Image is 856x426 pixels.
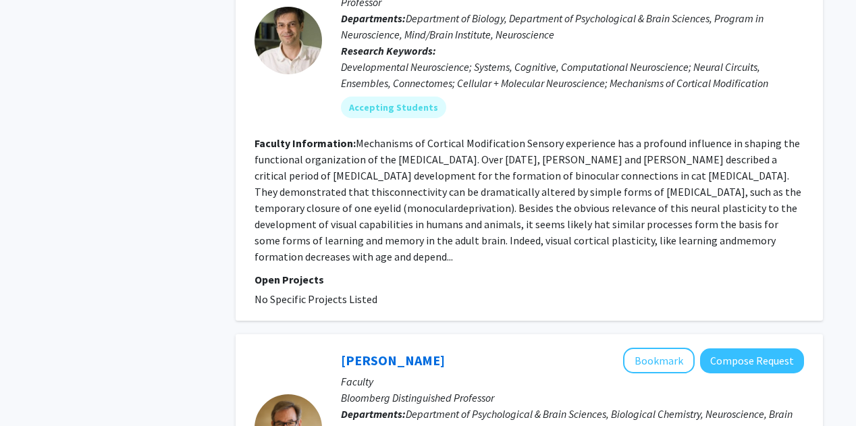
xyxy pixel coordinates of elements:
[255,136,356,150] b: Faculty Information:
[341,11,764,41] span: Department of Biology, Department of Psychological & Brain Sciences, Program in Neuroscience, Min...
[341,407,406,421] b: Departments:
[255,292,377,306] span: No Specific Projects Listed
[341,44,436,57] b: Research Keywords:
[341,373,804,390] p: Faculty
[10,365,57,416] iframe: Chat
[623,348,695,373] button: Add Richard Huganir to Bookmarks
[255,136,801,263] fg-read-more: Mechanisms of Cortical Modification Sensory experience has a profound influence in shaping the fu...
[341,97,446,118] mat-chip: Accepting Students
[255,271,804,288] p: Open Projects
[341,59,804,91] div: Developmental Neuroscience; Systems, Cognitive, Computational Neuroscience; Neural Circuits, Ense...
[341,11,406,25] b: Departments:
[341,390,804,406] p: Bloomberg Distinguished Professor
[341,352,445,369] a: [PERSON_NAME]
[700,348,804,373] button: Compose Request to Richard Huganir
